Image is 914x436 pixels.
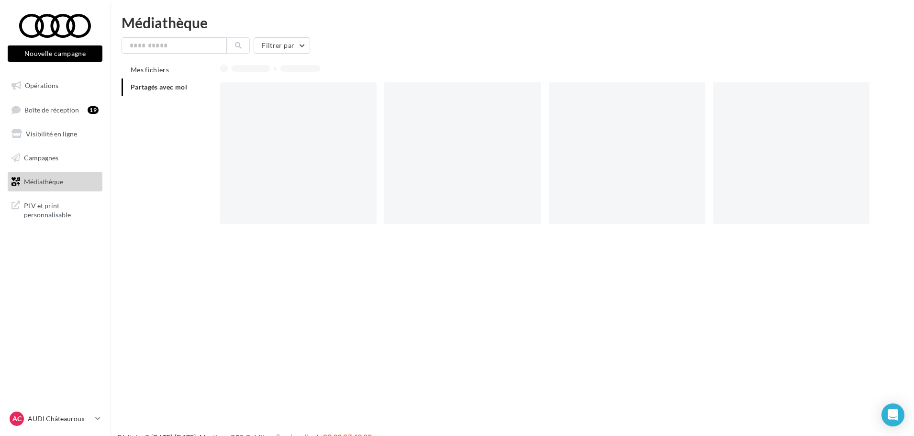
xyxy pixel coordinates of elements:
span: Campagnes [24,154,58,162]
span: Boîte de réception [24,105,79,113]
span: Médiathèque [24,177,63,185]
span: AC [12,414,22,424]
button: Nouvelle campagne [8,45,102,62]
a: Campagnes [6,148,104,168]
a: Médiathèque [6,172,104,192]
div: Médiathèque [122,15,903,30]
div: 19 [88,106,99,114]
button: Filtrer par [254,37,310,54]
span: Opérations [25,81,58,89]
a: Opérations [6,76,104,96]
span: Mes fichiers [131,66,169,74]
a: Visibilité en ligne [6,124,104,144]
span: PLV et print personnalisable [24,199,99,220]
a: PLV et print personnalisable [6,195,104,224]
a: AC AUDI Châteauroux [8,410,102,428]
span: Partagés avec moi [131,83,187,91]
span: Visibilité en ligne [26,130,77,138]
p: AUDI Châteauroux [28,414,91,424]
div: Open Intercom Messenger [881,403,904,426]
a: Boîte de réception19 [6,100,104,120]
